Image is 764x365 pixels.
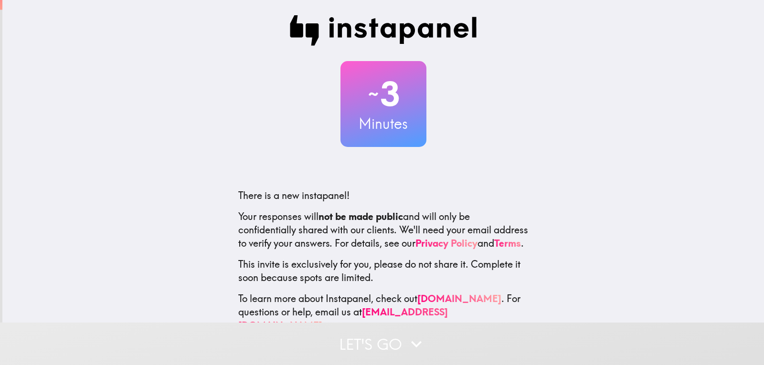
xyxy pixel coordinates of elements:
[290,15,477,46] img: Instapanel
[415,237,477,249] a: Privacy Policy
[238,210,529,250] p: Your responses will and will only be confidentially shared with our clients. We'll need your emai...
[238,292,529,332] p: To learn more about Instapanel, check out . For questions or help, email us at .
[318,210,403,222] b: not be made public
[238,189,350,201] span: There is a new instapanel!
[238,258,529,284] p: This invite is exclusively for you, please do not share it. Complete it soon because spots are li...
[494,237,521,249] a: Terms
[340,74,426,114] h2: 3
[417,292,501,304] a: [DOMAIN_NAME]
[367,80,380,108] span: ~
[340,114,426,134] h3: Minutes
